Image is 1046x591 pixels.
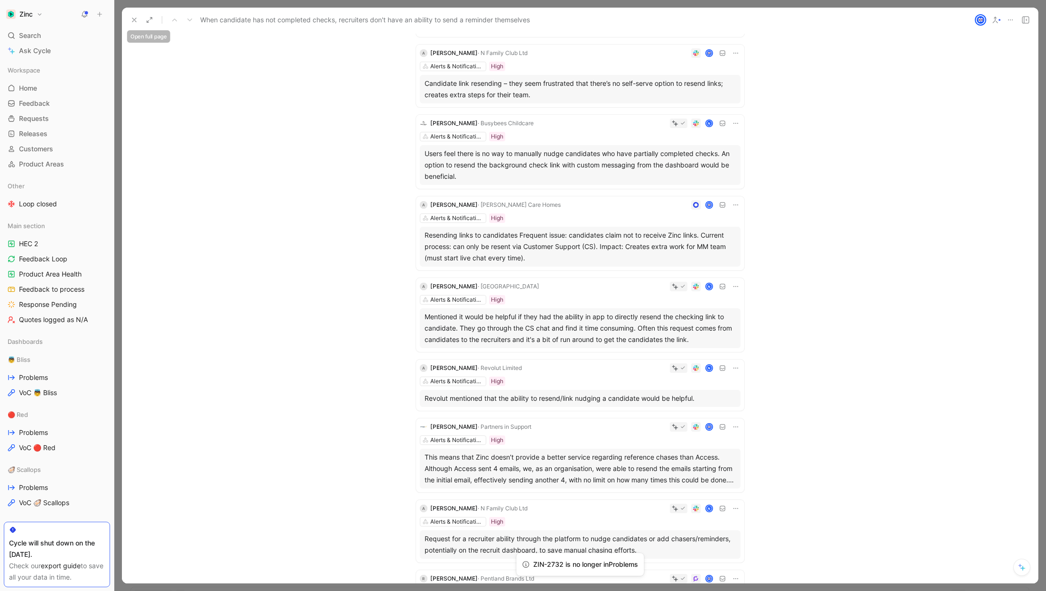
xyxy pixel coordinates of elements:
[4,28,110,43] div: Search
[430,575,478,582] span: [PERSON_NAME]
[706,202,712,208] img: avatar
[9,537,105,560] div: Cycle will shut down on the [DATE].
[420,423,427,431] img: logo
[4,267,110,281] a: Product Area Health
[430,62,483,71] div: Alerts & Notifications
[420,575,427,582] div: R
[430,435,483,445] div: Alerts & Notifications
[8,520,72,529] span: 🤘 Shared Responsibility
[706,283,712,289] div: N
[4,386,110,400] a: VoC 👼 Bliss
[19,483,48,492] span: Problems
[430,49,478,56] span: [PERSON_NAME]
[4,425,110,440] a: Problems
[478,364,522,371] span: · Revolut Limited
[9,560,105,583] div: Check our to save all your data in time.
[430,120,478,127] span: [PERSON_NAME]
[19,144,53,154] span: Customers
[19,199,57,209] span: Loop closed
[4,197,110,211] a: Loop closed
[4,407,110,422] div: 🔴 Red
[425,78,736,101] div: Candidate link resending – they seem frustrated that there’s no self-serve option to resend links...
[491,377,503,386] div: High
[19,30,41,41] span: Search
[420,201,427,209] div: A
[4,441,110,455] a: VoC 🔴 Red
[4,81,110,95] a: Home
[8,221,45,231] span: Main section
[706,575,712,582] img: avatar
[430,377,483,386] div: Alerts & Notifications
[19,99,50,108] span: Feedback
[425,533,736,556] div: Request for a recruiter ability through the platform to nudge candidates or add chasers/reminders...
[4,297,110,312] a: Response Pending
[4,517,110,532] div: 🤘 Shared Responsibility
[19,498,69,508] span: VoC 🦪 Scallops
[478,49,528,56] span: · N Family Club Ltd
[420,120,427,127] img: logo
[4,480,110,495] a: Problems
[4,111,110,126] a: Requests
[8,65,40,75] span: Workspace
[420,364,427,372] div: A
[4,462,110,510] div: 🦪 ScallopsProblemsVoC 🦪 Scallops
[491,62,503,71] div: High
[6,9,16,19] img: Zinc
[8,181,25,191] span: Other
[430,283,478,290] span: [PERSON_NAME]
[478,201,561,208] span: · [PERSON_NAME] Care Homes
[4,352,110,367] div: 👼 Bliss
[19,45,51,56] span: Ask Cycle
[491,295,503,305] div: High
[19,388,57,397] span: VoC 👼 Bliss
[4,462,110,477] div: 🦪 Scallops
[19,10,33,18] h1: Zinc
[478,575,534,582] span: · Pentland Brands Ltd
[127,30,170,43] div: Open full page
[425,311,736,345] div: Mentioned it would be helpful if they had the ability in app to directly resend the checking link...
[4,237,110,251] a: HEC 2
[19,269,82,279] span: Product Area Health
[8,465,41,474] span: 🦪 Scallops
[4,44,110,58] a: Ask Cycle
[19,254,67,264] span: Feedback Loop
[19,114,49,123] span: Requests
[706,50,712,56] img: avatar
[478,283,539,290] span: · [GEOGRAPHIC_DATA]
[4,179,110,193] div: Other
[4,63,110,77] div: Workspace
[706,365,712,371] div: N
[420,49,427,57] div: A
[4,157,110,171] a: Product Areas
[491,517,503,526] div: High
[430,132,483,141] div: Alerts & Notifications
[19,300,77,309] span: Response Pending
[420,283,427,290] div: A
[976,15,985,25] img: avatar
[19,315,88,324] span: Quotes logged as N/A
[4,282,110,296] a: Feedback to process
[200,14,530,26] span: When candidate has not completed checks, recruiters don't have an ability to send a reminder them...
[706,424,712,430] img: avatar
[4,219,110,233] div: Main section
[19,373,48,382] span: Problems
[4,334,110,351] div: Dashboards
[430,364,478,371] span: [PERSON_NAME]
[706,120,712,126] div: N
[420,505,427,512] div: A
[430,201,478,208] span: [PERSON_NAME]
[425,393,736,404] div: Revolut mentioned that the ability to resend/link nudging a candidate would be helpful.
[19,83,37,93] span: Home
[41,562,81,570] a: export guide
[4,252,110,266] a: Feedback Loop
[8,337,43,346] span: Dashboards
[4,8,45,21] button: ZincZinc
[19,428,48,437] span: Problems
[4,313,110,327] a: Quotes logged as N/A
[430,505,478,512] span: [PERSON_NAME]
[533,560,638,568] span: ZIN-2732 is no longer in Problems
[4,334,110,349] div: Dashboards
[4,370,110,385] a: Problems
[706,505,712,511] div: N
[430,213,483,223] div: Alerts & Notifications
